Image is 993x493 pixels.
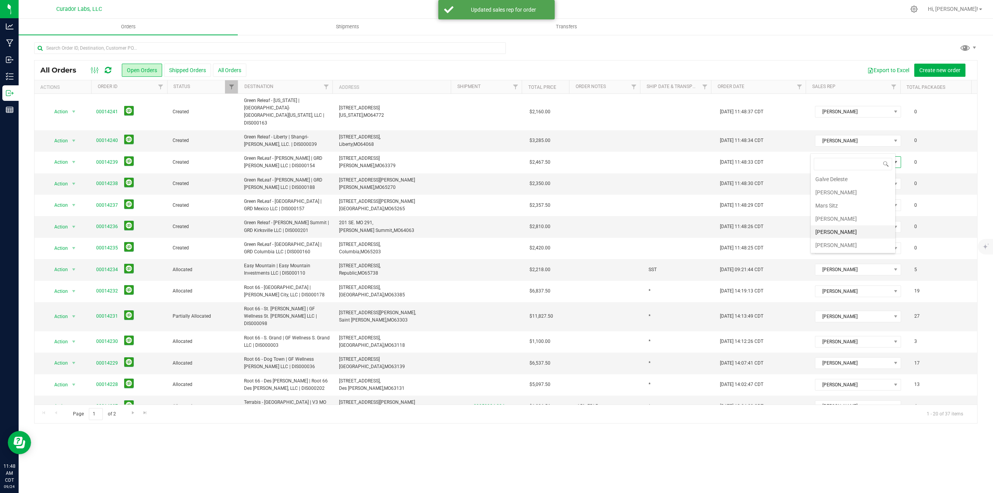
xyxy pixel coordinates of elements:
[98,84,118,89] a: Order ID
[173,338,235,345] span: Allocated
[387,317,394,323] span: MO
[815,311,891,322] span: [PERSON_NAME]
[48,106,69,117] span: Action
[3,463,15,484] p: 11:48 AM CDT
[720,403,763,410] span: [DATE] 13:24:20 CDT
[910,242,921,254] span: 0
[815,358,891,368] span: [PERSON_NAME]
[339,317,387,323] span: Saint [PERSON_NAME],
[529,266,550,273] span: $2,218.00
[173,223,235,230] span: Created
[720,381,763,388] span: [DATE] 14:02:47 CDT
[384,343,391,348] span: MO
[529,403,550,410] span: $1,096.56
[173,266,235,273] span: Allocated
[528,85,556,90] a: Total Price
[909,5,919,13] div: Manage settings
[339,242,381,247] span: [STREET_ADDRESS],
[720,266,763,273] span: [DATE] 09:21:44 CDT
[339,249,360,254] span: Columbia,
[173,360,235,367] span: Allocated
[910,336,921,347] span: 3
[48,243,69,254] span: Action
[914,64,965,77] button: Create new order
[69,358,78,368] span: select
[96,266,118,273] a: 00014234
[96,403,118,410] a: 00014227
[339,378,381,384] span: [STREET_ADDRESS],
[173,180,235,187] span: Created
[3,484,15,490] p: 09/24
[173,381,235,388] span: Allocated
[367,249,381,254] span: 65203
[812,84,836,89] a: Sales Rep
[887,80,900,93] a: Filter
[127,408,138,419] a: Go to the next page
[907,85,945,90] a: Total Packages
[332,80,451,94] th: Address
[577,403,599,410] span: 15% EDLP
[529,180,550,187] span: $2,350.00
[154,80,167,93] a: Filter
[529,287,550,295] span: $6,837.50
[474,403,505,409] a: 20250924-004
[69,401,78,412] span: select
[353,142,360,147] span: MO
[339,105,380,111] span: [STREET_ADDRESS]
[910,221,921,232] span: 0
[910,285,924,297] span: 19
[48,157,69,168] span: Action
[19,19,238,35] a: Orders
[720,338,763,345] span: [DATE] 14:12:26 CDT
[358,270,365,276] span: MO
[111,23,146,30] span: Orders
[96,223,118,230] a: 00014236
[384,386,391,391] span: MO
[529,360,550,367] span: $6,537.50
[244,377,330,392] span: Root 66 - Des [PERSON_NAME] | Root 66 Des [PERSON_NAME], LLC | DIS000202
[69,106,78,117] span: select
[173,202,235,209] span: Created
[910,264,921,275] span: 5
[394,317,408,323] span: 63303
[140,408,151,419] a: Go to the last page
[69,135,78,146] span: select
[69,221,78,232] span: select
[339,343,384,348] span: [GEOGRAPHIC_DATA],
[339,206,384,211] span: [GEOGRAPHIC_DATA],
[391,343,405,348] span: 63118
[529,137,550,144] span: $3,285.00
[375,185,382,190] span: MO
[40,66,84,74] span: All Orders
[815,379,891,390] span: [PERSON_NAME]
[457,19,676,35] a: Transfers
[391,206,405,211] span: 65265
[815,286,891,297] span: [PERSON_NAME]
[910,379,924,390] span: 13
[815,264,891,275] span: [PERSON_NAME]
[529,244,550,252] span: $2,420.00
[529,223,550,230] span: $2,810.00
[96,360,118,367] a: 00014229
[339,228,394,233] span: [PERSON_NAME] Summit,,
[529,313,553,320] span: $11,827.50
[69,311,78,322] span: select
[48,200,69,211] span: Action
[6,39,14,47] inline-svg: Manufacturing
[69,379,78,390] span: select
[48,135,69,146] span: Action
[96,108,118,116] a: 00014241
[910,200,921,211] span: 0
[919,67,960,73] span: Create new order
[96,313,118,320] a: 00014231
[384,206,391,211] span: MO
[720,287,763,295] span: [DATE] 14:19:13 CDT
[391,364,405,369] span: 63139
[862,64,914,77] button: Export to Excel
[370,112,384,118] span: 64772
[529,202,550,209] span: $2,357.50
[793,80,806,93] a: Filter
[339,364,384,369] span: [GEOGRAPHIC_DATA],
[720,180,763,187] span: [DATE] 11:48:30 CDT
[40,85,88,90] div: Actions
